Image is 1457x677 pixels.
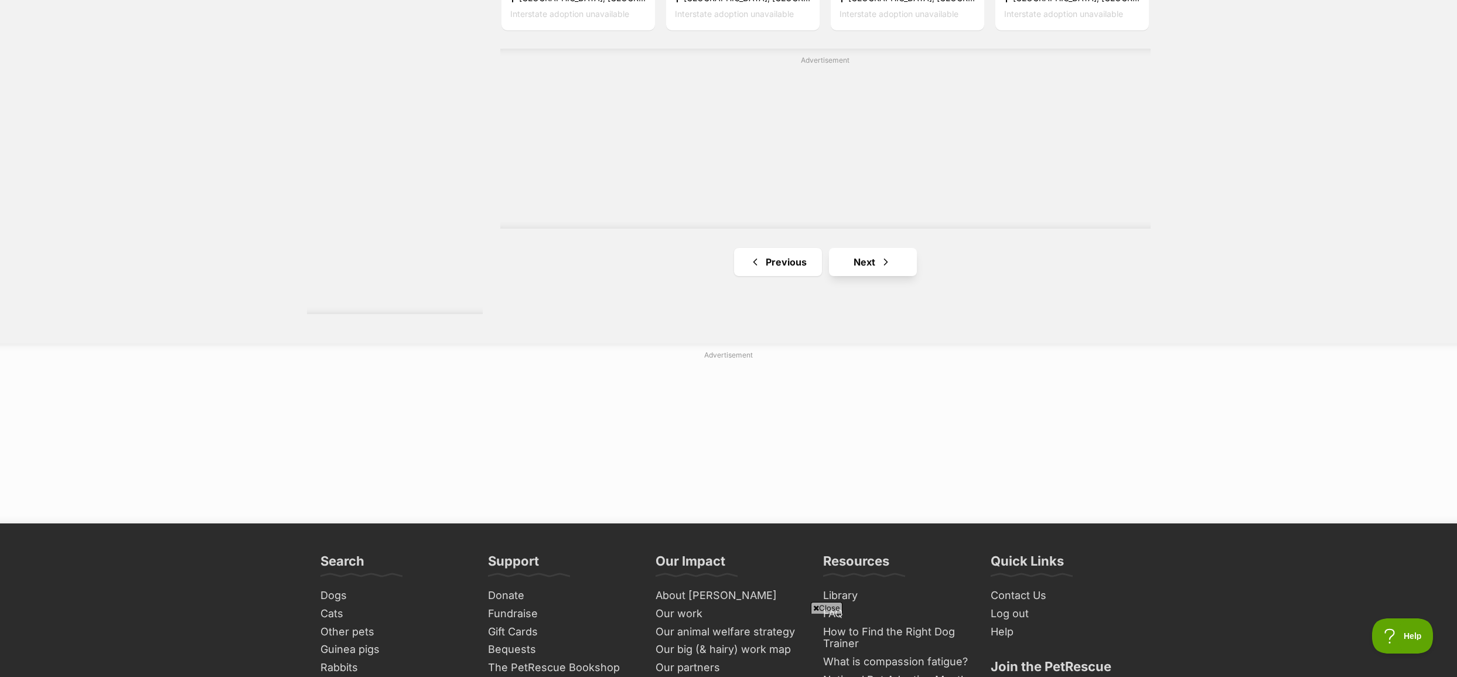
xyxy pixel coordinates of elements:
[500,49,1151,229] div: Advertisement
[316,623,472,641] a: Other pets
[811,602,842,614] span: Close
[316,605,472,623] a: Cats
[829,248,917,276] a: Next page
[510,8,629,18] span: Interstate adoption unavailable
[656,553,725,576] h3: Our Impact
[541,70,1110,217] iframe: Advertisement
[675,8,794,18] span: Interstate adoption unavailable
[986,623,1142,641] a: Help
[818,605,974,623] a: FAQ
[651,587,807,605] a: About [PERSON_NAME]
[445,618,1013,671] iframe: Advertisement
[986,587,1142,605] a: Contact Us
[986,605,1142,623] a: Log out
[818,587,974,605] a: Library
[840,8,958,18] span: Interstate adoption unavailable
[483,605,639,623] a: Fundraise
[500,248,1151,276] nav: Pagination
[991,553,1064,576] h3: Quick Links
[488,553,539,576] h3: Support
[316,659,472,677] a: Rabbits
[734,248,822,276] a: Previous page
[651,605,807,623] a: Our work
[316,587,472,605] a: Dogs
[1372,618,1434,654] iframe: Help Scout Beacon - Open
[316,641,472,659] a: Guinea pigs
[320,553,364,576] h3: Search
[483,587,639,605] a: Donate
[445,365,1013,512] iframe: Advertisement
[1004,8,1123,18] span: Interstate adoption unavailable
[823,553,889,576] h3: Resources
